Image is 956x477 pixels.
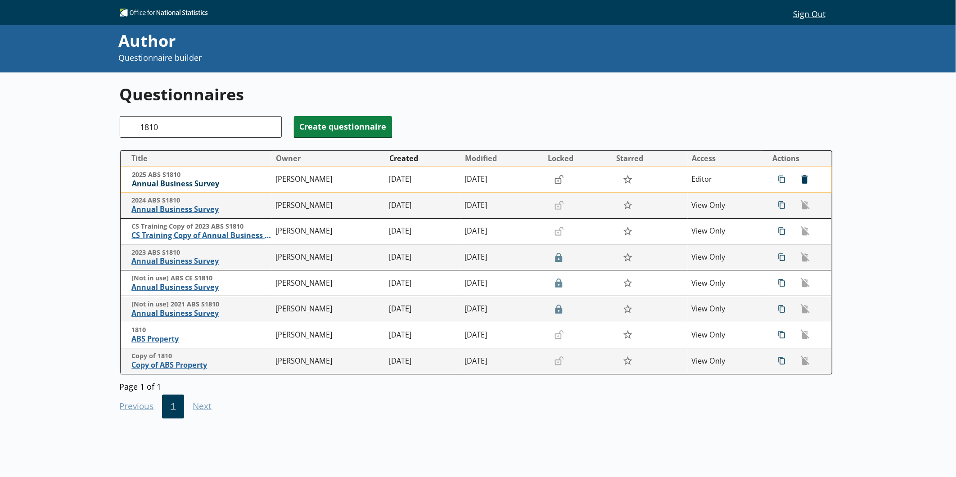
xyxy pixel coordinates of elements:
[272,322,385,348] td: [PERSON_NAME]
[131,205,271,214] span: Annual Business Survey
[688,218,763,244] td: View Only
[118,52,645,63] p: Questionnaire builder
[688,270,763,296] td: View Only
[272,270,385,296] td: [PERSON_NAME]
[272,193,385,219] td: [PERSON_NAME]
[294,116,392,137] button: Create questionnaire
[118,30,645,52] div: Author
[461,193,544,219] td: [DATE]
[461,270,544,296] td: [DATE]
[120,379,833,392] div: Page 1 of 1
[131,334,271,344] span: ABS Property
[385,348,461,374] td: [DATE]
[272,296,385,322] td: [PERSON_NAME]
[131,309,271,318] span: Annual Business Survey
[131,352,271,360] span: Copy of 1810
[132,179,271,189] span: Annual Business Survey
[131,300,271,309] span: [Not in use] 2021 ABS S1810
[385,244,461,270] td: [DATE]
[131,222,271,231] span: CS Training Copy of 2023 ABS S1810
[613,151,687,166] button: Starred
[120,83,833,105] h1: Questionnaires
[461,296,544,322] td: [DATE]
[618,301,638,318] button: Star
[386,151,460,166] button: Created
[385,270,461,296] td: [DATE]
[461,322,544,348] td: [DATE]
[272,151,385,166] button: Owner
[385,166,461,193] td: [DATE]
[162,395,184,419] button: 1
[131,248,271,257] span: 2023 ABS S1810
[385,193,461,219] td: [DATE]
[461,348,544,374] td: [DATE]
[131,231,271,240] span: CS Training Copy of Annual Business Survey
[272,166,385,193] td: [PERSON_NAME]
[385,322,461,348] td: [DATE]
[545,151,612,166] button: Locked
[124,151,271,166] button: Title
[618,352,638,369] button: Star
[272,348,385,374] td: [PERSON_NAME]
[461,151,544,166] button: Modified
[131,256,271,266] span: Annual Business Survey
[461,244,544,270] td: [DATE]
[131,283,271,292] span: Annual Business Survey
[786,6,833,21] button: Sign Out
[131,196,271,205] span: 2024 ABS S1810
[688,151,763,166] button: Access
[461,218,544,244] td: [DATE]
[132,171,271,179] span: 2025 ABS S1810
[618,197,638,214] button: Star
[688,244,763,270] td: View Only
[688,166,763,193] td: Editor
[120,116,282,138] input: Search questionnaire titles
[688,322,763,348] td: View Only
[385,296,461,322] td: [DATE]
[272,244,385,270] td: [PERSON_NAME]
[131,274,271,283] span: [Not in use] ABS CE S1810
[385,218,461,244] td: [DATE]
[272,218,385,244] td: [PERSON_NAME]
[618,171,638,188] button: Star
[131,360,271,370] span: Copy of ABS Property
[131,326,271,334] span: 1810
[618,248,638,265] button: Star
[688,296,763,322] td: View Only
[688,193,763,219] td: View Only
[618,326,638,343] button: Star
[461,166,544,193] td: [DATE]
[618,274,638,292] button: Star
[550,172,568,187] button: Lock
[688,348,763,374] td: View Only
[763,151,831,166] th: Actions
[618,223,638,240] button: Star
